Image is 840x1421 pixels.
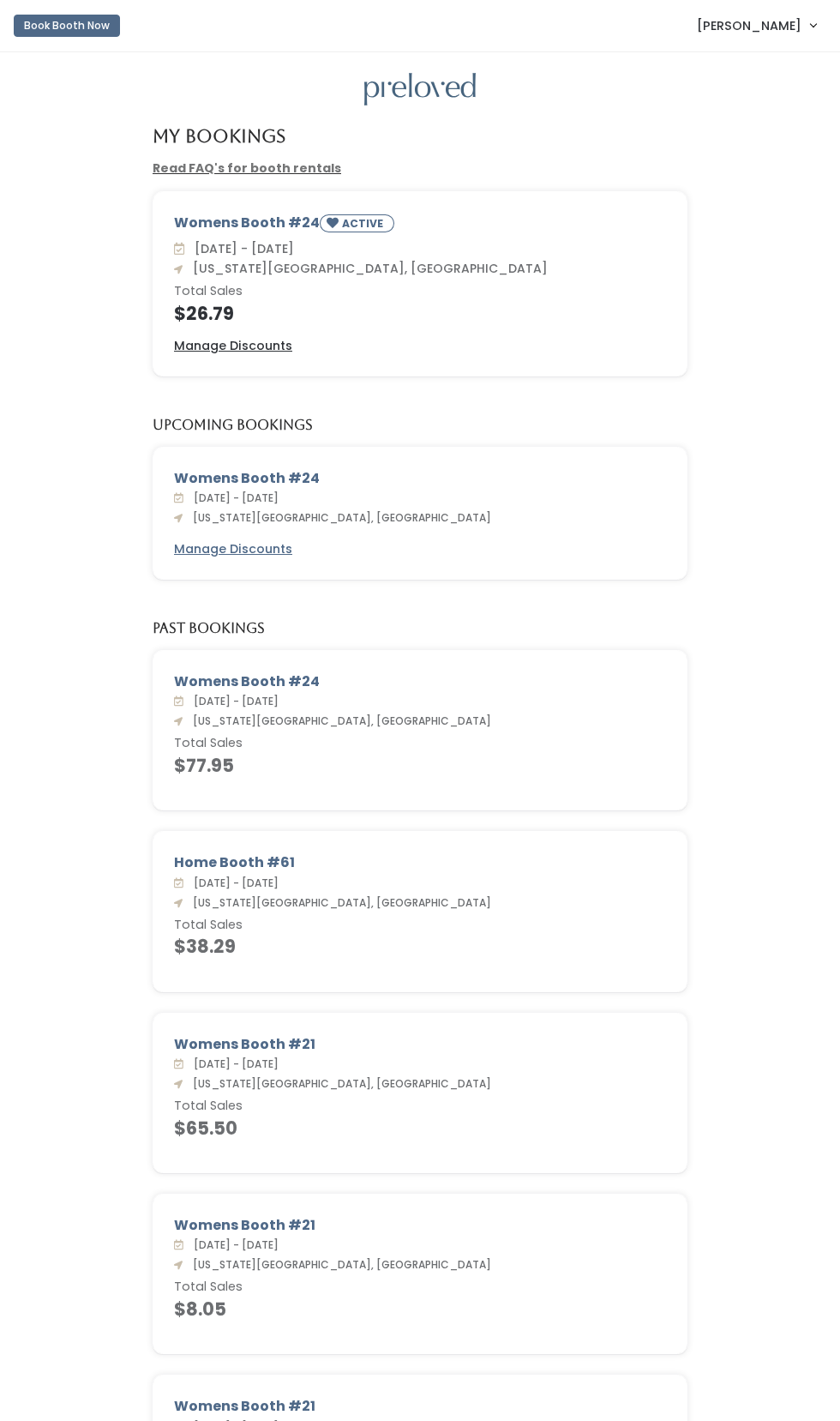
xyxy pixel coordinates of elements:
[174,737,666,750] h6: Total Sales
[187,1237,279,1252] span: [DATE] - [DATE]
[174,1280,666,1294] h6: Total Sales
[188,240,294,257] span: [DATE] - [DATE]
[174,468,666,489] div: Womens Booth #24
[174,304,666,323] h4: $26.79
[174,936,666,956] h4: $38.29
[14,15,120,37] button: Book Booth Now
[174,852,666,873] div: Home Booth #61
[186,714,491,728] span: [US_STATE][GEOGRAPHIC_DATA], [GEOGRAPHIC_DATA]
[174,1118,666,1138] h4: $65.50
[153,621,265,636] h5: Past Bookings
[174,213,666,239] div: Womens Booth #24
[174,918,666,932] h6: Total Sales
[14,7,120,45] a: Book Booth Now
[187,876,279,890] span: [DATE] - [DATE]
[174,285,666,298] h6: Total Sales
[697,16,801,35] span: [PERSON_NAME]
[187,491,279,505] span: [DATE] - [DATE]
[187,694,279,708] span: [DATE] - [DATE]
[153,126,285,146] h4: My Bookings
[174,1034,666,1055] div: Womens Booth #21
[174,1396,666,1417] div: Womens Booth #21
[174,1299,666,1319] h4: $8.05
[174,337,292,354] u: Manage Discounts
[153,160,341,177] a: Read FAQ's for booth rentals
[174,1215,666,1236] div: Womens Booth #21
[174,1099,666,1113] h6: Total Sales
[186,510,491,525] span: [US_STATE][GEOGRAPHIC_DATA], [GEOGRAPHIC_DATA]
[342,216,387,231] small: ACTIVE
[174,337,292,355] a: Manage Discounts
[174,540,292,558] a: Manage Discounts
[186,1076,491,1091] span: [US_STATE][GEOGRAPHIC_DATA], [GEOGRAPHIC_DATA]
[186,895,491,910] span: [US_STATE][GEOGRAPHIC_DATA], [GEOGRAPHIC_DATA]
[186,260,548,277] span: [US_STATE][GEOGRAPHIC_DATA], [GEOGRAPHIC_DATA]
[364,73,476,106] img: preloved logo
[174,671,666,692] div: Womens Booth #24
[174,756,666,775] h4: $77.95
[187,1057,279,1071] span: [DATE] - [DATE]
[186,1257,491,1272] span: [US_STATE][GEOGRAPHIC_DATA], [GEOGRAPHIC_DATA]
[680,7,833,44] a: [PERSON_NAME]
[153,418,313,433] h5: Upcoming Bookings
